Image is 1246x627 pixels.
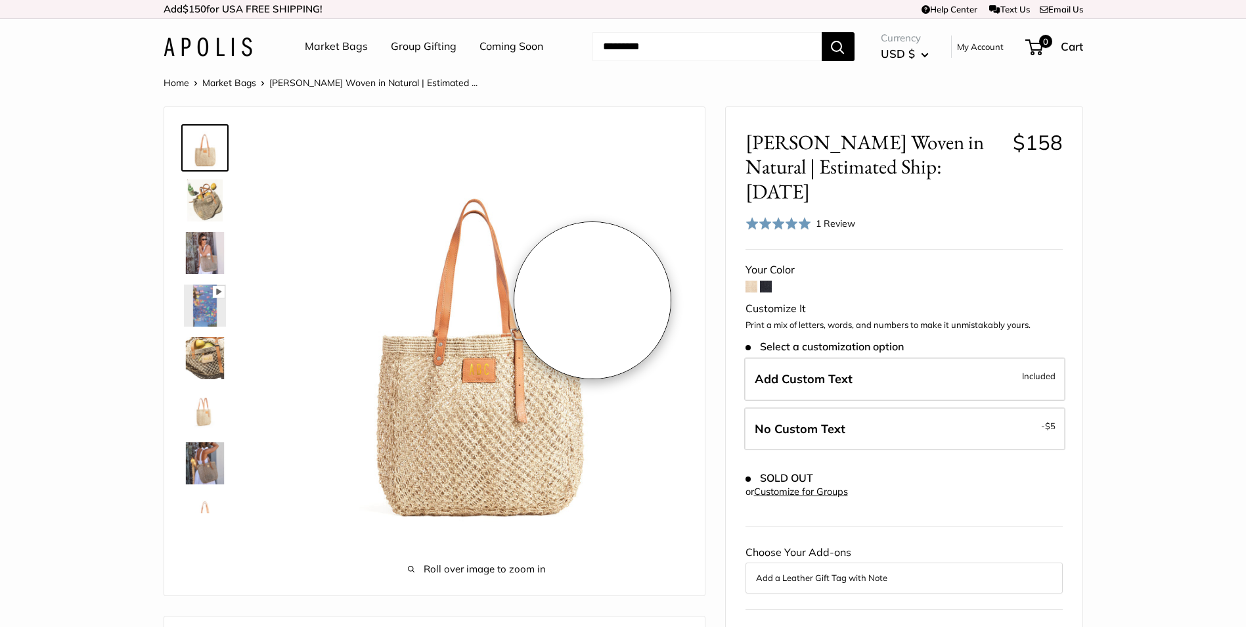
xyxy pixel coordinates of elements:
a: Mercado Woven in Natural | Estimated Ship: Oct. 19th [181,229,229,277]
span: USD $ [881,47,915,60]
a: Mercado Woven in Natural | Estimated Ship: Oct. 19th [181,387,229,434]
a: Mercado Woven in Natural | Estimated Ship: Oct. 19th [181,124,229,172]
a: Mercado Woven in Natural | Estimated Ship: Oct. 19th [181,177,229,224]
a: Coming Soon [479,37,543,57]
span: Roll over image to zoom in [269,560,685,578]
span: Add Custom Text [755,371,853,386]
input: Search... [592,32,822,61]
button: Add a Leather Gift Tag with Note [756,570,1052,586]
a: Customize for Groups [754,486,848,498]
span: Included [1022,368,1056,384]
label: Add Custom Text [744,358,1065,401]
span: [PERSON_NAME] Woven in Natural | Estimated ... [269,77,478,89]
a: Mercado Woven in Natural | Estimated Ship: Oct. 19th [181,335,229,382]
div: Your Color [745,260,1063,280]
a: Help Center [922,4,977,14]
img: Mercado Woven in Natural | Estimated Ship: Oct. 19th [184,442,226,484]
a: Market Bags [305,37,368,57]
p: Print a mix of letters, words, and numbers to make it unmistakably yours. [745,319,1063,332]
span: SOLD OUT [745,472,813,484]
div: Customize It [745,299,1063,319]
a: Group Gifting [391,37,456,57]
a: Email Us [1040,4,1083,14]
span: No Custom Text [755,421,845,436]
img: Mercado Woven in Natural | Estimated Ship: Oct. 19th [184,179,226,221]
img: Mercado Woven in Natural | Estimated Ship: Oct. 19th [184,390,226,432]
span: Cart [1061,39,1083,53]
a: Mercado Woven in Natural | Estimated Ship: Oct. 19th [181,282,229,329]
a: Market Bags [202,77,256,89]
span: $5 [1045,421,1056,431]
span: 0 [1038,35,1052,48]
a: Mercado Woven in Natural | Estimated Ship: Oct. 19th [181,440,229,487]
button: USD $ [881,43,929,64]
nav: Breadcrumb [164,74,478,91]
img: Mercado Woven in Natural | Estimated Ship: Oct. 19th [184,337,226,379]
a: My Account [957,39,1004,55]
span: $158 [1013,129,1063,155]
div: Choose Your Add-ons [745,543,1063,593]
span: [PERSON_NAME] Woven in Natural | Estimated Ship: [DATE] [745,130,1003,204]
a: Text Us [989,4,1029,14]
a: 0 Cart [1027,36,1083,57]
a: Mercado Woven in Natural | Estimated Ship: Oct. 19th [181,492,229,540]
img: Mercado Woven in Natural | Estimated Ship: Oct. 19th [184,495,226,537]
span: - [1041,418,1056,434]
img: Mercado Woven in Natural | Estimated Ship: Oct. 19th [184,232,226,274]
img: Apolis [164,37,252,57]
span: Currency [881,29,929,47]
span: $150 [183,3,206,15]
a: Home [164,77,189,89]
span: 1 Review [816,218,855,229]
img: Mercado Woven in Natural | Estimated Ship: Oct. 19th [184,127,226,169]
span: Select a customization option [745,340,904,353]
img: Mercado Woven in Natural | Estimated Ship: Oct. 19th [269,127,685,543]
div: or [745,483,848,501]
label: Leave Blank [744,407,1065,451]
button: Search [822,32,855,61]
img: Mercado Woven in Natural | Estimated Ship: Oct. 19th [184,285,226,327]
